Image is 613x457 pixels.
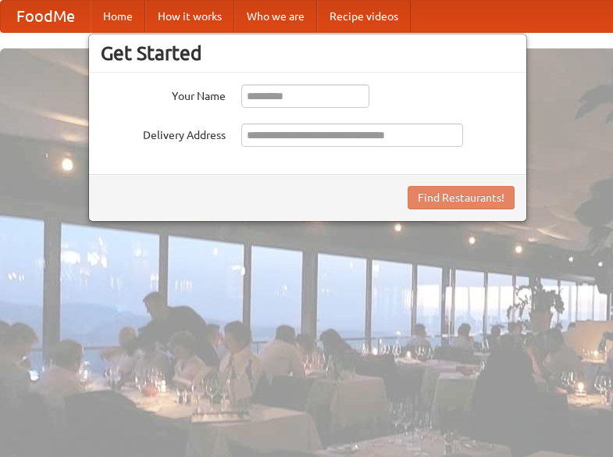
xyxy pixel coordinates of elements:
[101,84,226,104] label: Your Name
[145,1,234,32] a: How it works
[408,186,515,209] button: Find Restaurants!
[317,1,411,32] a: Recipe videos
[1,1,91,32] a: FoodMe
[91,1,145,32] a: Home
[101,41,515,65] h3: Get Started
[234,1,317,32] a: Who we are
[101,123,226,143] label: Delivery Address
